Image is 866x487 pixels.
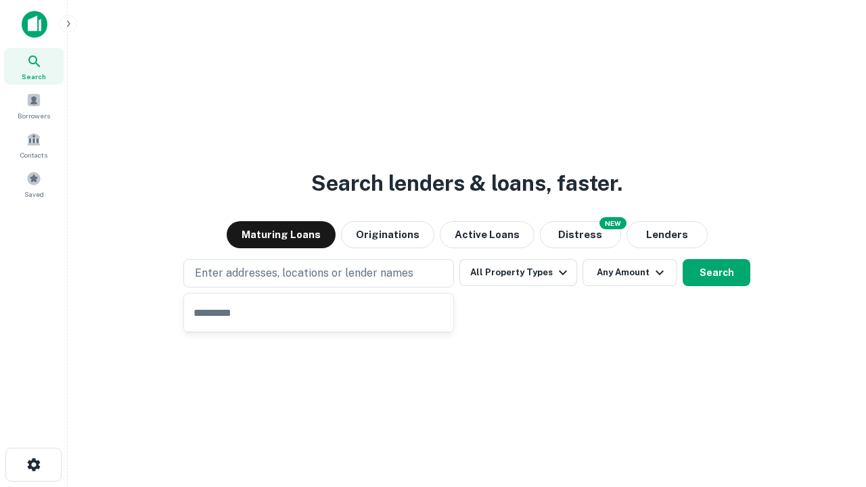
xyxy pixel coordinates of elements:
a: Search [4,48,64,85]
h3: Search lenders & loans, faster. [311,167,622,200]
button: All Property Types [459,259,577,286]
span: Contacts [20,149,47,160]
button: Maturing Loans [227,221,336,248]
span: Search [22,71,46,82]
img: capitalize-icon.png [22,11,47,38]
p: Enter addresses, locations or lender names [195,265,413,281]
button: Lenders [626,221,708,248]
button: Any Amount [583,259,677,286]
button: Originations [341,221,434,248]
button: Search distressed loans with lien and other non-mortgage details. [540,221,621,248]
span: Borrowers [18,110,50,121]
button: Search [683,259,750,286]
div: NEW [599,217,626,229]
a: Borrowers [4,87,64,124]
a: Contacts [4,126,64,163]
button: Enter addresses, locations or lender names [183,259,454,287]
a: Saved [4,166,64,202]
span: Saved [24,189,44,200]
button: Active Loans [440,221,534,248]
iframe: Chat Widget [798,379,866,444]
